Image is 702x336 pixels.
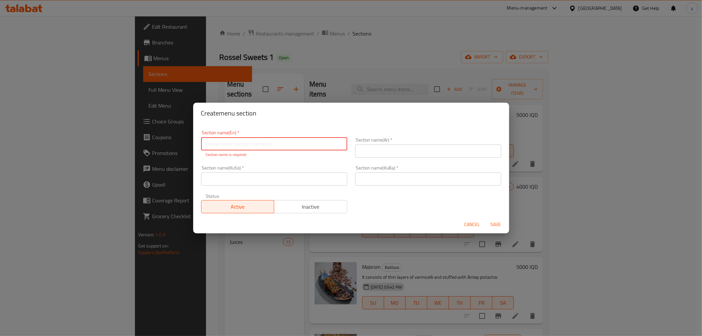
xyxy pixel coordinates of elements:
input: Please enter section name(KuSo) [201,172,347,186]
button: Save [485,219,507,231]
span: Inactive [277,202,345,212]
span: Active [204,202,272,212]
input: Please enter section name(ar) [355,144,501,158]
button: Inactive [274,200,347,213]
h2: Create menu section [201,108,501,118]
span: Save [488,220,504,229]
button: Active [201,200,274,213]
input: Please enter section name(en) [201,137,347,150]
button: Cancel [462,219,483,231]
input: Please enter section name(KuBa) [355,172,501,186]
p: Section name is required [206,152,343,158]
span: Cancel [464,220,480,229]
